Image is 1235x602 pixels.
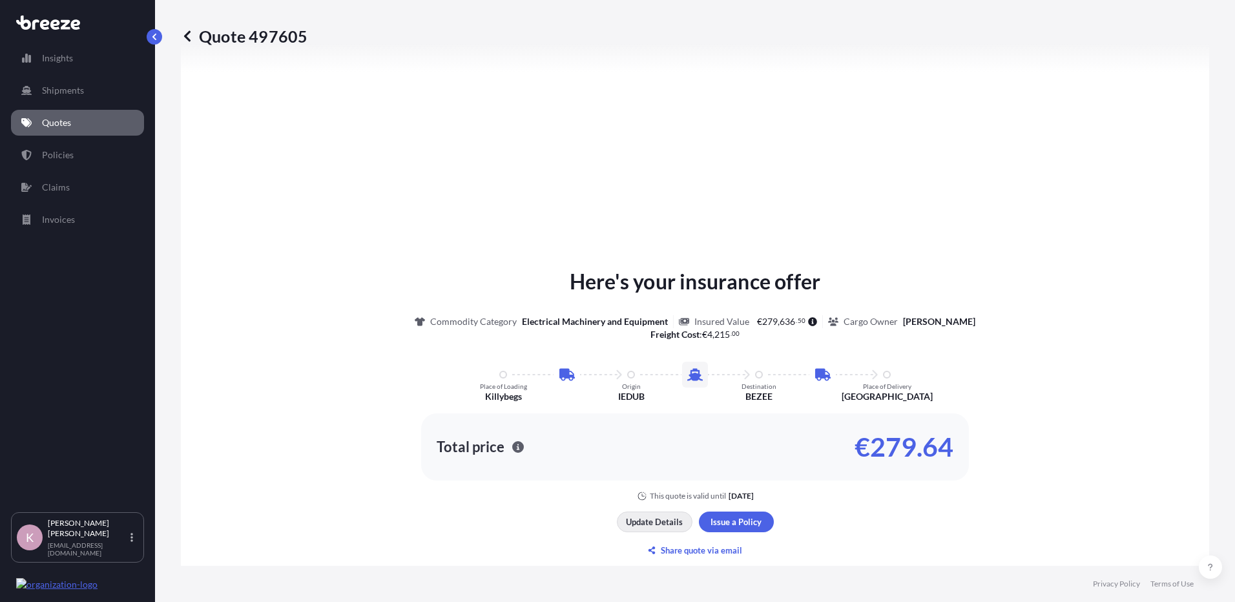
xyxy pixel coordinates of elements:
p: Claims [42,181,70,194]
p: [GEOGRAPHIC_DATA] [842,390,933,403]
p: Place of Delivery [863,382,911,390]
span: 50 [798,318,805,323]
p: Cargo Owner [844,315,898,328]
span: 279 [762,317,778,326]
p: [EMAIL_ADDRESS][DOMAIN_NAME] [48,541,128,557]
span: 215 [714,330,730,339]
p: Destination [742,382,776,390]
button: Update Details [617,512,692,532]
a: Insights [11,45,144,71]
span: 636 [780,317,795,326]
p: Place of Loading [480,382,527,390]
p: : [650,328,740,341]
p: IEDUB [618,390,645,403]
span: € [702,330,707,339]
p: Killybegs [485,390,522,403]
p: BEZEE [745,390,773,403]
span: € [757,317,762,326]
p: [PERSON_NAME] [PERSON_NAME] [48,518,128,539]
p: [PERSON_NAME] [903,315,975,328]
p: This quote is valid until [650,491,726,501]
p: Share quote via email [661,544,742,557]
span: K [26,531,34,544]
p: Invoices [42,213,75,226]
p: Update Details [626,515,683,528]
p: Quote 497605 [181,26,307,47]
p: Origin [622,382,641,390]
a: Shipments [11,78,144,103]
p: Here's your insurance offer [570,266,820,297]
img: organization-logo [16,578,98,591]
a: Quotes [11,110,144,136]
button: Issue a Policy [699,512,774,532]
p: €279.64 [855,437,953,457]
p: Quotes [42,116,71,129]
span: 4 [707,330,712,339]
p: Electrical Machinery and Equipment [522,315,668,328]
a: Privacy Policy [1093,579,1140,589]
a: Invoices [11,207,144,233]
p: Shipments [42,84,84,97]
span: 00 [732,331,740,336]
p: Insured Value [694,315,749,328]
span: , [712,330,714,339]
p: Total price [437,441,504,453]
a: Claims [11,174,144,200]
a: Terms of Use [1150,579,1194,589]
span: . [796,318,797,323]
p: [DATE] [729,491,754,501]
b: Freight Cost [650,329,700,340]
a: Policies [11,142,144,168]
p: Policies [42,149,74,161]
button: Share quote via email [617,540,774,561]
p: Insights [42,52,73,65]
p: Commodity Category [430,315,517,328]
p: Issue a Policy [711,515,762,528]
span: , [778,317,780,326]
span: . [731,331,732,336]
